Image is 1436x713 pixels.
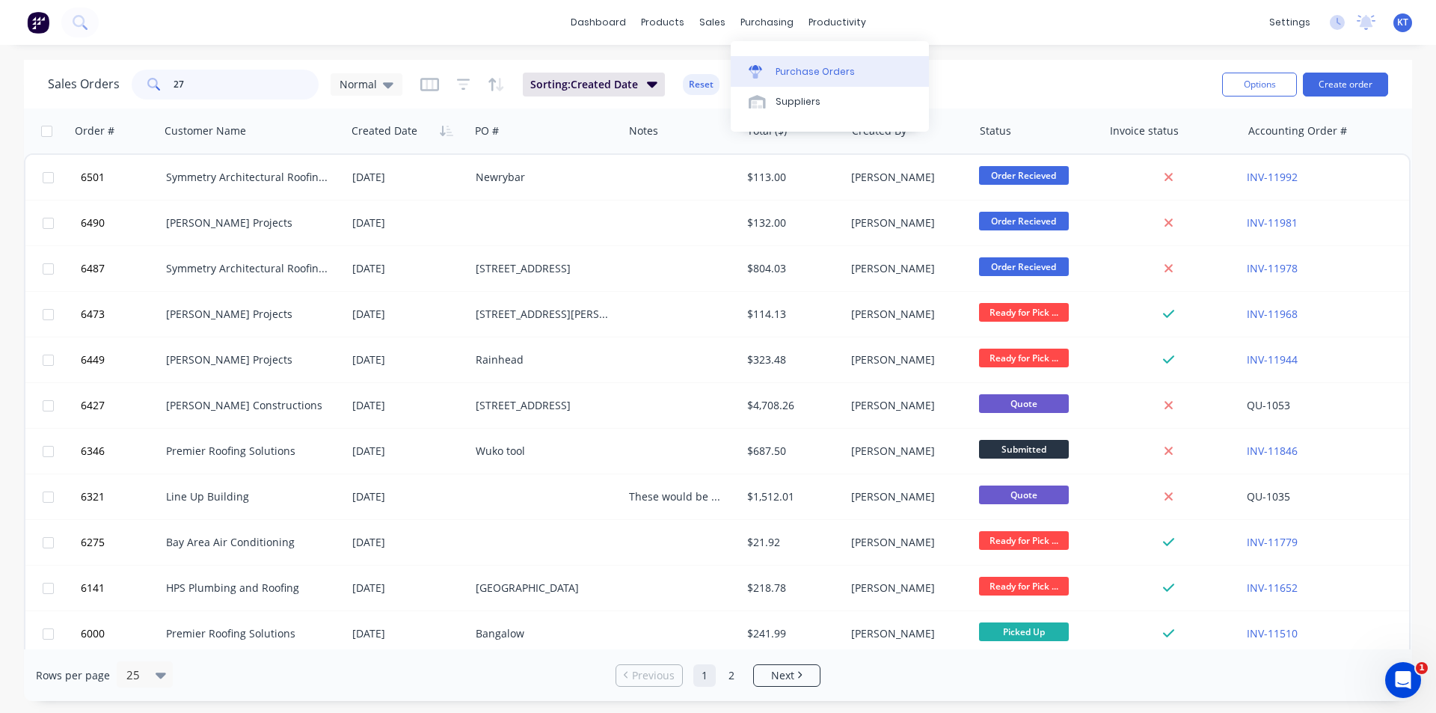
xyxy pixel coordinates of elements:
[48,77,120,91] h1: Sales Orders
[851,444,961,459] div: [PERSON_NAME]
[1247,170,1298,184] a: INV-11992
[476,398,610,413] div: [STREET_ADDRESS]
[475,123,499,138] div: PO #
[851,581,961,596] div: [PERSON_NAME]
[979,531,1069,550] span: Ready for Pick ...
[76,155,166,200] button: 6501
[1222,73,1297,97] button: Options
[1247,307,1298,321] a: INV-11968
[27,11,49,34] img: Factory
[352,581,464,596] div: [DATE]
[754,668,820,683] a: Next page
[1385,662,1421,698] iframe: Intercom live chat
[720,664,743,687] a: Page 2
[776,65,855,79] div: Purchase Orders
[81,261,105,276] span: 6487
[81,307,105,322] span: 6473
[979,440,1069,459] span: Submitted
[352,215,464,230] div: [DATE]
[747,444,835,459] div: $687.50
[1247,535,1298,549] a: INV-11779
[166,444,331,459] div: Premier Roofing Solutions
[166,307,331,322] div: [PERSON_NAME] Projects
[81,170,105,185] span: 6501
[76,292,166,337] button: 6473
[166,215,331,230] div: [PERSON_NAME] Projects
[747,489,835,504] div: $1,512.01
[692,11,733,34] div: sales
[352,170,464,185] div: [DATE]
[1397,16,1408,29] span: KT
[81,535,105,550] span: 6275
[166,352,331,367] div: [PERSON_NAME] Projects
[629,489,729,504] div: These would be made sometime [DATE] morning.
[851,307,961,322] div: [PERSON_NAME]
[166,489,331,504] div: Line Up Building
[352,398,464,413] div: [DATE]
[979,394,1069,413] span: Quote
[81,626,105,641] span: 6000
[476,261,610,276] div: [STREET_ADDRESS]
[851,170,961,185] div: [PERSON_NAME]
[76,611,166,656] button: 6000
[352,489,464,504] div: [DATE]
[1247,261,1298,275] a: INV-11978
[633,11,692,34] div: products
[76,337,166,382] button: 6449
[801,11,874,34] div: productivity
[1110,123,1179,138] div: Invoice status
[980,123,1011,138] div: Status
[771,668,794,683] span: Next
[166,261,331,276] div: Symmetry Architectural Roofing Pty Ltd
[851,489,961,504] div: [PERSON_NAME]
[76,201,166,245] button: 6490
[979,349,1069,367] span: Ready for Pick ...
[476,444,610,459] div: Wuko tool
[979,622,1069,641] span: Picked Up
[731,56,929,86] a: Purchase Orders
[1247,489,1290,504] a: QU-1035
[1247,626,1298,640] a: INV-11510
[166,535,331,550] div: Bay Area Air Conditioning
[352,307,464,322] div: [DATE]
[166,626,331,641] div: Premier Roofing Solutions
[352,123,417,138] div: Created Date
[747,307,835,322] div: $114.13
[979,486,1069,504] span: Quote
[851,261,961,276] div: [PERSON_NAME]
[81,398,105,413] span: 6427
[75,123,114,138] div: Order #
[851,215,961,230] div: [PERSON_NAME]
[632,668,675,683] span: Previous
[76,520,166,565] button: 6275
[352,444,464,459] div: [DATE]
[1248,123,1347,138] div: Accounting Order #
[476,581,610,596] div: [GEOGRAPHIC_DATA]
[174,70,319,100] input: Search...
[352,535,464,550] div: [DATE]
[76,246,166,291] button: 6487
[166,398,331,413] div: [PERSON_NAME] Constructions
[747,261,835,276] div: $804.03
[979,577,1069,596] span: Ready for Pick ...
[76,383,166,428] button: 6427
[629,123,658,138] div: Notes
[1247,398,1290,412] a: QU-1053
[76,474,166,519] button: 6321
[166,581,331,596] div: HPS Plumbing and Roofing
[1416,662,1428,674] span: 1
[476,352,610,367] div: Rainhead
[851,626,961,641] div: [PERSON_NAME]
[747,170,835,185] div: $113.00
[979,212,1069,230] span: Order Recieved
[1247,352,1298,367] a: INV-11944
[81,444,105,459] span: 6346
[610,664,826,687] ul: Pagination
[851,398,961,413] div: [PERSON_NAME]
[979,257,1069,276] span: Order Recieved
[563,11,633,34] a: dashboard
[747,398,835,413] div: $4,708.26
[731,87,929,117] a: Suppliers
[476,626,610,641] div: Bangalow
[352,626,464,641] div: [DATE]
